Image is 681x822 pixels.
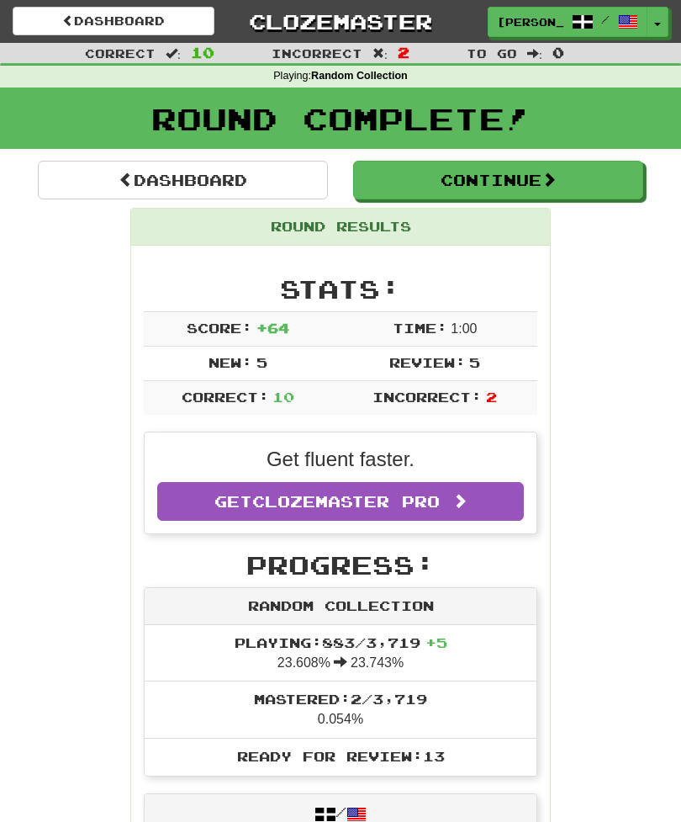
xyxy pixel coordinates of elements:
a: GetClozemaster Pro [157,482,524,521]
span: 10 [191,44,214,61]
span: To go [467,46,517,61]
span: Clozemaster Pro [252,492,440,511]
span: New: [209,354,252,370]
span: : [372,47,388,59]
li: 23.608% 23.743% [145,625,536,682]
strong: Random Collection [311,70,408,82]
span: Incorrect [272,46,362,61]
span: Playing: 883 / 3,719 [235,634,447,650]
span: / [601,13,610,25]
span: 1 : 0 0 [451,321,477,336]
h2: Stats: [144,275,537,303]
span: Review: [389,354,466,370]
li: 0.054% [145,681,536,739]
span: 10 [272,389,294,405]
span: Incorrect: [372,389,482,405]
div: Random Collection [145,588,536,625]
span: 5 [469,354,480,370]
p: Get fluent faster. [157,445,524,474]
span: 5 [256,354,267,370]
a: Clozemaster [240,7,441,36]
span: : [166,47,181,59]
h1: Round Complete! [6,102,675,135]
h2: Progress: [144,551,537,579]
span: 2 [398,44,409,61]
span: Score: [187,320,252,336]
span: Time: [393,320,447,336]
button: Continue [353,161,643,199]
span: [PERSON_NAME].[PERSON_NAME] [497,14,564,29]
span: Ready for Review: 13 [237,748,445,764]
span: 0 [552,44,564,61]
a: [PERSON_NAME].[PERSON_NAME] / [488,7,647,37]
span: + 64 [256,320,289,336]
span: + 5 [425,634,447,650]
a: Dashboard [38,161,328,199]
a: Dashboard [13,7,214,35]
span: Correct: [182,389,269,405]
span: Mastered: 2 / 3,719 [254,691,427,707]
div: Round Results [131,209,550,246]
span: : [527,47,542,59]
span: Correct [85,46,156,61]
span: 2 [486,389,497,405]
